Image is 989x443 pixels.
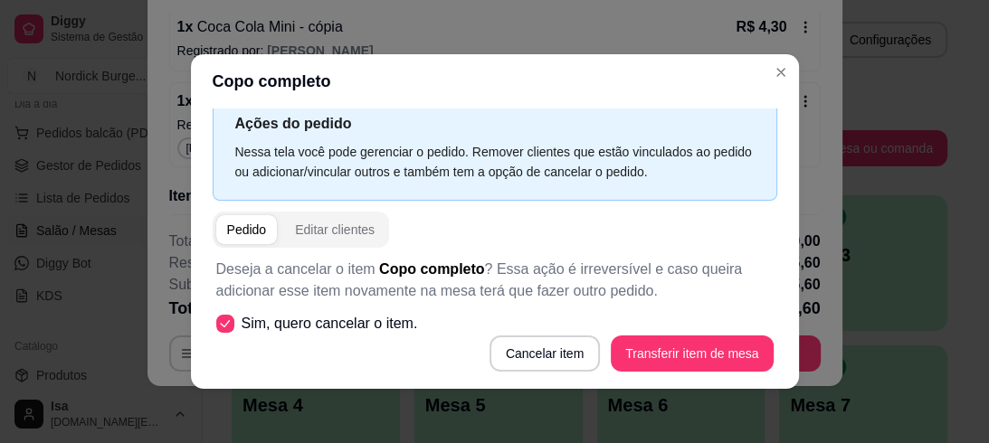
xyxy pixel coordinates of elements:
div: Nessa tela você pode gerenciar o pedido. Remover clientes que estão vinculados ao pedido ou adici... [235,142,755,182]
span: Sim, quero cancelar o item. [242,313,418,335]
div: Pedido [227,221,267,239]
button: Cancelar item [490,335,600,372]
p: Ações do pedido [235,112,755,135]
header: Copo completo [191,54,799,108]
p: Deseja a cancelar o item ? Essa ação é irreversível e caso queira adicionar esse item novamente n... [216,259,774,302]
button: Close [766,58,795,87]
button: Transferir item de mesa [611,335,773,372]
div: Editar clientes [295,221,375,239]
span: Copo completo [379,261,484,277]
